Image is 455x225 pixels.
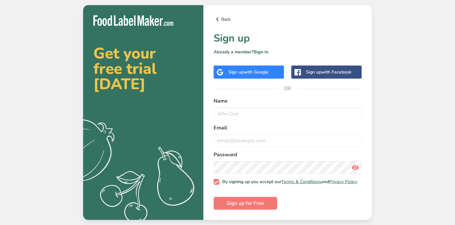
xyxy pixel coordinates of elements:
[214,31,362,46] h1: Sign up
[214,134,362,147] input: email@example.com
[228,69,269,75] div: Sign up
[321,69,351,75] span: with Facebook
[306,69,351,75] div: Sign up
[214,97,362,105] label: Name
[214,15,362,23] a: Back
[93,15,173,26] img: Food Label Maker
[214,107,362,120] input: John Doe
[278,79,297,98] span: OR
[254,49,268,55] a: Sign in
[227,199,264,207] span: Sign up for Free
[219,179,357,185] span: By signing up you accept our and
[214,124,362,132] label: Email
[214,49,362,55] p: Already a member?
[244,69,269,75] span: with Google
[329,179,357,185] a: Privacy Policy
[214,197,277,210] button: Sign up for Free
[281,179,321,185] a: Terms & Conditions
[214,151,362,159] label: Password
[93,46,193,92] h2: Get your free trial [DATE]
